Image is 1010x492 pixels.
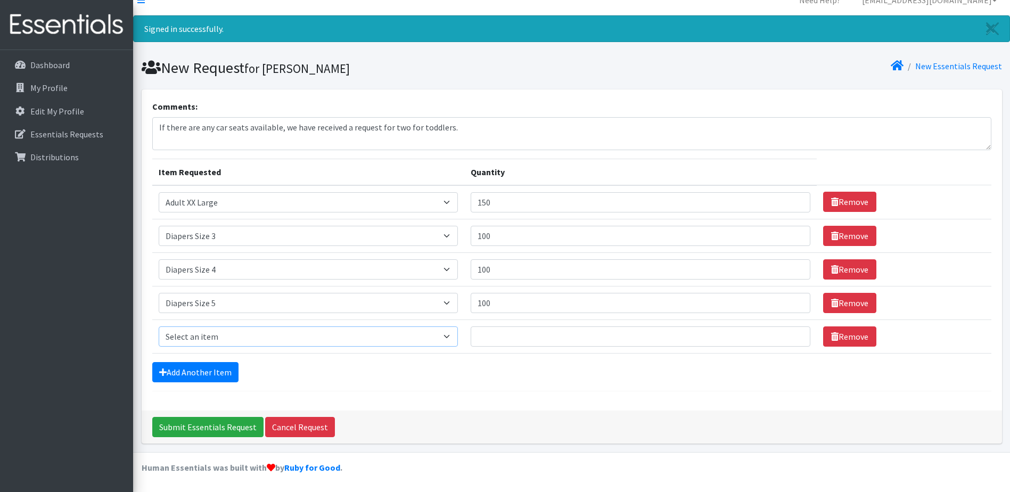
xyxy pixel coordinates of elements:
th: Quantity [464,159,817,185]
a: Edit My Profile [4,101,129,122]
small: for [PERSON_NAME] [244,61,350,76]
a: Distributions [4,146,129,168]
div: Signed in successfully. [133,15,1010,42]
strong: Human Essentials was built with by . [142,462,342,473]
input: Submit Essentials Request [152,417,264,437]
a: Remove [823,226,876,246]
a: Add Another Item [152,362,239,382]
a: Ruby for Good [284,462,340,473]
p: Edit My Profile [30,106,84,117]
th: Item Requested [152,159,464,185]
label: Comments: [152,100,198,113]
p: Distributions [30,152,79,162]
a: Cancel Request [265,417,335,437]
a: My Profile [4,77,129,99]
a: Remove [823,192,876,212]
a: Remove [823,293,876,313]
p: Essentials Requests [30,129,103,140]
a: Essentials Requests [4,124,129,145]
a: Close [975,16,1009,42]
h1: New Request [142,59,568,77]
a: Remove [823,326,876,347]
a: Dashboard [4,54,129,76]
img: HumanEssentials [4,7,129,43]
p: My Profile [30,83,68,93]
a: New Essentials Request [915,61,1002,71]
p: Dashboard [30,60,70,70]
a: Remove [823,259,876,280]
